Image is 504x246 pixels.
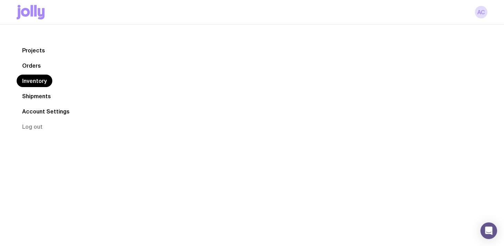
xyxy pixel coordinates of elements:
a: AC [475,6,487,18]
a: Shipments [17,90,56,102]
a: Inventory [17,75,52,87]
div: Open Intercom Messenger [480,222,497,239]
a: Account Settings [17,105,75,118]
a: Projects [17,44,51,57]
button: Log out [17,120,48,133]
a: Orders [17,59,46,72]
